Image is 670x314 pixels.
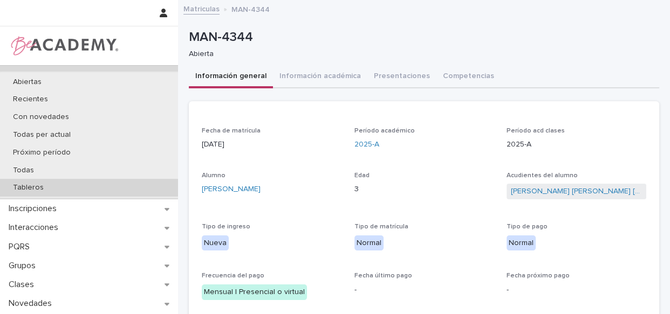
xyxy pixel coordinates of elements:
[507,172,578,179] span: Acudientes del alumno
[189,66,273,88] button: Información general
[4,148,79,157] p: Próximo período
[354,172,370,179] span: Edad
[9,35,119,57] img: WPrjXfSUmiLcdUfaYY4Q
[4,280,43,290] p: Clases
[189,30,655,45] p: MAN-4344
[354,224,408,230] span: Tipo de matrícula
[202,184,261,195] a: [PERSON_NAME]
[4,242,38,252] p: PQRS
[202,284,307,300] div: Mensual | Presencial o virtual
[507,284,646,296] p: -
[507,139,646,150] p: 2025-A
[189,50,651,59] p: Abierta
[4,222,67,233] p: Interacciones
[507,273,570,279] span: Fecha próximo pago
[4,95,57,104] p: Recientes
[436,66,501,88] button: Competencias
[202,139,341,150] p: [DATE]
[354,184,494,195] p: 3
[354,235,384,251] div: Normal
[183,2,220,15] a: Matriculas
[354,139,379,150] a: 2025-A
[4,204,65,214] p: Inscripciones
[367,66,436,88] button: Presentaciones
[4,113,78,122] p: Con novedades
[4,261,44,271] p: Grupos
[202,128,261,134] span: Fecha de matrícula
[354,273,412,279] span: Fecha último pago
[4,183,52,192] p: Tableros
[231,3,270,15] p: MAN-4344
[4,166,43,175] p: Todas
[4,130,79,139] p: Todas per actual
[511,186,642,197] a: [PERSON_NAME] [PERSON_NAME] [PERSON_NAME]
[507,235,536,251] div: Normal
[4,298,60,309] p: Novedades
[354,128,415,134] span: Período académico
[273,66,367,88] button: Información académica
[354,284,494,296] p: -
[202,273,264,279] span: Frecuencia del pago
[202,172,225,179] span: Alumno
[202,235,229,251] div: Nueva
[507,128,565,134] span: Período acd clases
[202,224,250,230] span: Tipo de ingreso
[4,78,50,87] p: Abiertas
[507,224,548,230] span: Tipo de pago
